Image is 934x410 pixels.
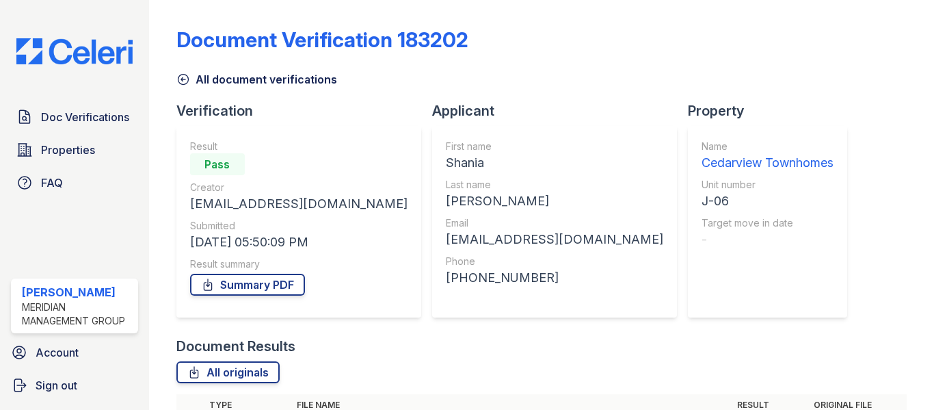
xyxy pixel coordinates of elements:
span: Account [36,344,79,361]
div: [PERSON_NAME] [446,192,663,211]
span: Doc Verifications [41,109,129,125]
div: J-06 [702,192,833,211]
a: Name Cedarview Townhomes [702,140,833,172]
span: FAQ [41,175,63,191]
div: Submitted [190,219,408,233]
div: [EMAIL_ADDRESS][DOMAIN_NAME] [446,230,663,249]
div: Applicant [432,101,688,120]
div: - [702,230,833,249]
div: Name [702,140,833,153]
div: Creator [190,181,408,194]
a: All originals [176,361,280,383]
img: CE_Logo_Blue-a8612792a0a2168367f1c8372b55b34899dd931a85d93a1a3d3e32e68fde9ad4.png [5,38,144,64]
a: All document verifications [176,71,337,88]
div: Meridian Management Group [22,300,133,328]
a: Sign out [5,372,144,399]
div: Unit number [702,178,833,192]
div: [PERSON_NAME] [22,284,133,300]
a: Summary PDF [190,274,305,296]
a: Doc Verifications [11,103,138,131]
a: Properties [11,136,138,164]
div: [PHONE_NUMBER] [446,268,663,287]
div: Last name [446,178,663,192]
span: Sign out [36,377,77,394]
div: Document Results [176,337,295,356]
div: Shania [446,153,663,172]
div: Email [446,216,663,230]
div: First name [446,140,663,153]
div: Document Verification 183202 [176,27,468,52]
div: Cedarview Townhomes [702,153,833,172]
div: Property [688,101,858,120]
div: Verification [176,101,432,120]
span: Properties [41,142,95,158]
div: Target move in date [702,216,833,230]
div: [DATE] 05:50:09 PM [190,233,408,252]
div: Pass [190,153,245,175]
a: Account [5,339,144,366]
div: [EMAIL_ADDRESS][DOMAIN_NAME] [190,194,408,214]
div: Result [190,140,408,153]
div: Result summary [190,257,408,271]
a: FAQ [11,169,138,196]
div: Phone [446,255,663,268]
